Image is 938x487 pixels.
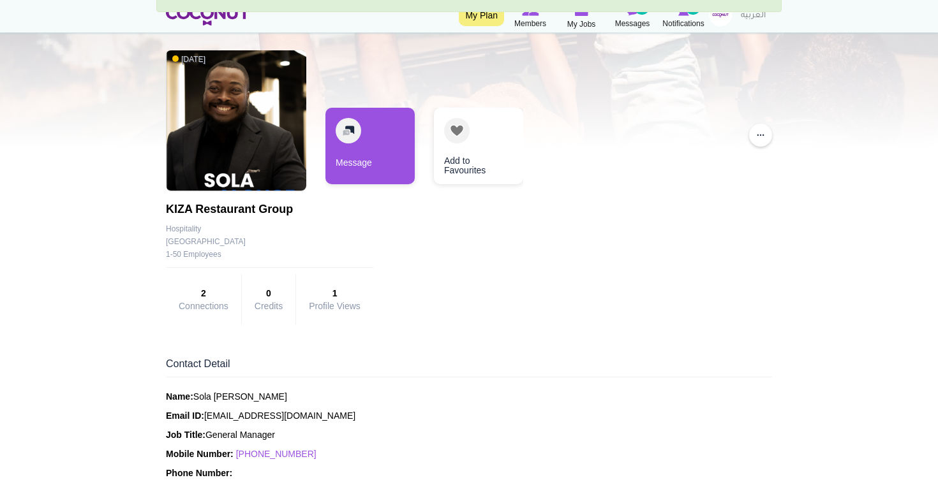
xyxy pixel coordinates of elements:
[749,124,772,147] button: ...
[166,468,232,478] b: Phone Number:
[166,357,772,377] div: Contact Detail
[179,287,228,300] strong: 2
[255,287,283,311] a: 0Credits
[166,222,373,235] div: Hospitality
[556,3,607,31] a: My Jobs My Jobs
[166,391,193,402] b: Name:
[424,108,514,191] div: 2 / 2
[166,6,249,25] img: Home
[505,3,556,30] a: Browse Members Members
[662,17,704,30] span: Notifications
[325,108,415,191] div: 1 / 2
[734,3,772,29] a: العربية
[567,18,596,31] span: My Jobs
[434,108,523,184] a: Add to Favourites
[166,203,373,216] h1: KIZA Restaurant Group
[166,248,373,261] div: 1-50 Employees
[255,287,283,300] strong: 0
[179,287,228,311] a: 2Connections
[236,449,316,459] a: [PHONE_NUMBER]
[166,390,772,403] p: Sola [PERSON_NAME]
[166,430,205,440] b: Job Title:
[607,3,658,30] a: Messages Messages 7
[166,409,772,422] p: [EMAIL_ADDRESS][DOMAIN_NAME]
[514,17,546,30] span: Members
[309,287,361,311] a: 1Profile Views
[658,3,709,30] a: Notifications Notifications 3
[172,54,205,65] span: [DATE]
[459,4,504,26] a: My Plan
[166,428,772,441] p: General Manager
[166,449,234,459] b: Mobile Number:
[166,235,246,248] div: [GEOGRAPHIC_DATA]
[615,17,650,30] span: Messages
[309,287,361,300] strong: 1
[325,108,415,184] a: Message
[166,411,204,421] b: Email ID:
